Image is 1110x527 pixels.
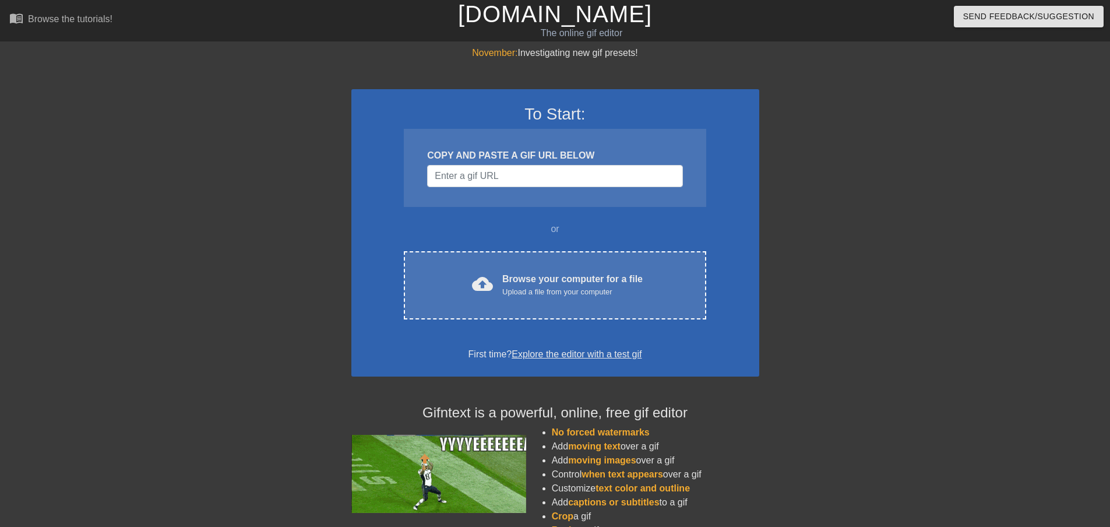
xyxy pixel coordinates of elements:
input: Username [427,165,682,187]
div: Browse the tutorials! [28,14,112,24]
button: Send Feedback/Suggestion [954,6,1104,27]
span: menu_book [9,11,23,25]
li: Add to a gif [552,496,759,510]
div: COPY AND PASTE A GIF URL BELOW [427,149,682,163]
div: First time? [367,347,744,361]
div: or [382,222,729,236]
div: Browse your computer for a file [502,272,643,298]
a: [DOMAIN_NAME] [458,1,652,27]
li: a gif [552,510,759,524]
span: No forced watermarks [552,427,650,437]
span: cloud_upload [472,273,493,294]
h4: Gifntext is a powerful, online, free gif editor [351,405,759,421]
div: The online gif editor [376,26,787,40]
a: Browse the tutorials! [9,11,112,29]
span: Crop [552,511,573,521]
span: captions or subtitles [568,497,659,507]
div: Upload a file from your computer [502,286,643,298]
li: Add over a gif [552,440,759,454]
h3: To Start: [367,104,744,124]
li: Add over a gif [552,454,759,468]
span: Send Feedback/Suggestion [963,9,1094,24]
li: Customize [552,482,759,496]
img: football_small.gif [351,435,526,513]
span: moving text [568,441,621,451]
span: text color and outline [595,483,690,493]
li: Control over a gif [552,468,759,482]
span: moving images [568,455,636,465]
span: November: [472,48,517,58]
a: Explore the editor with a test gif [512,349,642,359]
span: when text appears [582,469,663,479]
div: Investigating new gif presets! [351,46,759,60]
